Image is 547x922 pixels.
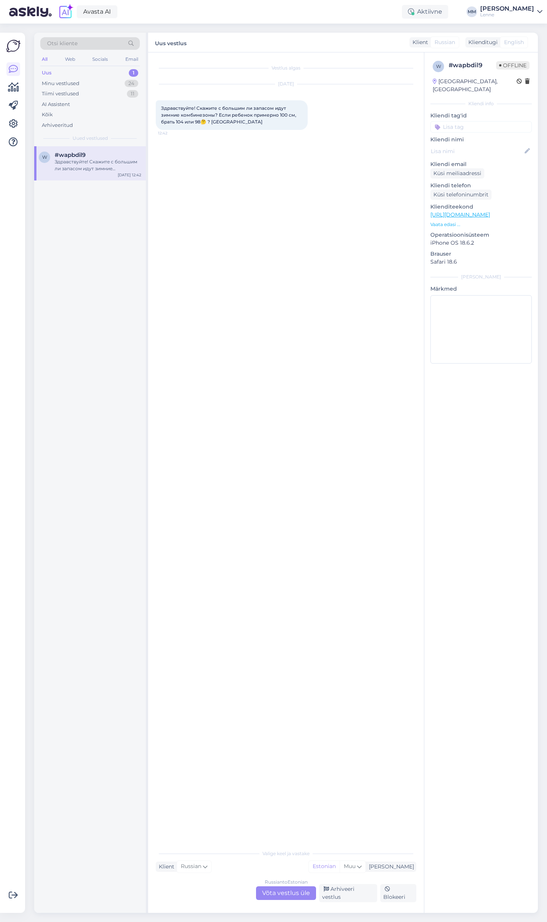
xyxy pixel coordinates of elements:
[156,863,174,871] div: Klient
[436,63,441,69] span: w
[158,130,187,136] span: 12:42
[42,122,73,129] div: Arhiveeritud
[402,5,448,19] div: Aktiivne
[161,105,297,125] span: Здравствуйте! Скажите с большим ли запасом идут зимние комбинезоны? Если ребенок примерно 100 см,...
[430,182,532,190] p: Kliendi telefon
[73,135,108,142] span: Uued vestlused
[430,274,532,280] div: [PERSON_NAME]
[435,38,455,46] span: Russian
[265,879,308,886] div: Russian to Estonian
[129,69,138,77] div: 1
[430,239,532,247] p: iPhone OS 18.6.2
[58,4,74,20] img: explore-ai
[127,90,138,98] div: 11
[430,112,532,120] p: Kliendi tag'id
[430,221,532,228] p: Vaata edasi ...
[430,136,532,144] p: Kliendi nimi
[155,37,187,47] label: Uus vestlus
[480,6,542,18] a: [PERSON_NAME]Lenne
[430,121,532,133] input: Lisa tag
[465,38,498,46] div: Klienditugi
[40,54,49,64] div: All
[6,39,21,53] img: Askly Logo
[63,54,77,64] div: Web
[430,211,490,218] a: [URL][DOMAIN_NAME]
[42,69,52,77] div: Uus
[430,203,532,211] p: Klienditeekond
[430,250,532,258] p: Brauser
[431,147,523,155] input: Lisa nimi
[55,158,141,172] div: Здравствуйте! Скажите с большим ли запасом идут зимние комбинезоны? Если ребенок примерно 100 см,...
[430,190,492,200] div: Küsi telefoninumbrit
[480,12,534,18] div: Lenne
[42,90,79,98] div: Tiimi vestlused
[181,862,201,871] span: Russian
[125,80,138,87] div: 24
[319,884,377,902] div: Arhiveeri vestlus
[430,231,532,239] p: Operatsioonisüsteem
[366,863,414,871] div: [PERSON_NAME]
[47,40,77,47] span: Otsi kliente
[430,168,484,179] div: Küsi meiliaadressi
[77,5,117,18] a: Avasta AI
[42,111,53,119] div: Kõik
[430,100,532,107] div: Kliendi info
[466,6,477,17] div: MM
[118,172,141,178] div: [DATE] 12:42
[409,38,428,46] div: Klient
[496,61,530,70] span: Offline
[124,54,140,64] div: Email
[42,101,70,108] div: AI Assistent
[256,886,316,900] div: Võta vestlus üle
[344,863,356,870] span: Muu
[430,160,532,168] p: Kliendi email
[42,80,79,87] div: Minu vestlused
[380,884,416,902] div: Blokeeri
[55,152,85,158] span: #wapbdil9
[91,54,109,64] div: Socials
[156,65,416,71] div: Vestlus algas
[309,861,340,872] div: Estonian
[449,61,496,70] div: # wapbdil9
[430,285,532,293] p: Märkmed
[42,154,47,160] span: w
[504,38,524,46] span: English
[480,6,534,12] div: [PERSON_NAME]
[156,81,416,87] div: [DATE]
[156,850,416,857] div: Valige keel ja vastake
[433,77,517,93] div: [GEOGRAPHIC_DATA], [GEOGRAPHIC_DATA]
[430,258,532,266] p: Safari 18.6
